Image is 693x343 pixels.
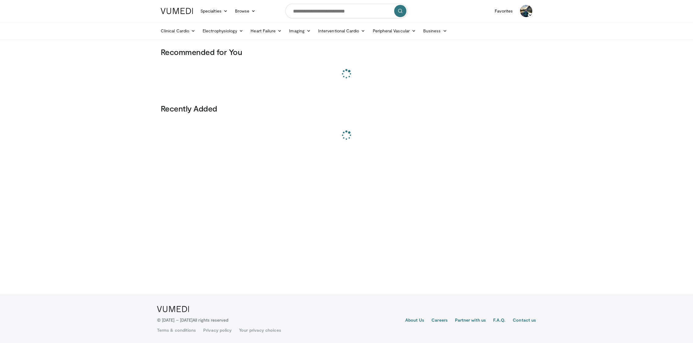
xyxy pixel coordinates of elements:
a: Terms & conditions [157,327,196,333]
a: Contact us [513,317,536,324]
a: Business [420,25,451,37]
a: About Us [405,317,424,324]
h3: Recommended for You [161,47,532,57]
a: Privacy policy [203,327,232,333]
a: Browse [231,5,259,17]
img: VuMedi Logo [161,8,193,14]
a: Heart Failure [247,25,285,37]
a: Careers [431,317,448,324]
a: F.A.Q. [493,317,505,324]
a: Clinical Cardio [157,25,199,37]
span: All rights reserved [193,317,228,323]
a: Peripheral Vascular [369,25,420,37]
img: Avatar [520,5,532,17]
input: Search topics, interventions [285,4,408,18]
a: Your privacy choices [239,327,281,333]
img: VuMedi Logo [157,306,189,312]
a: Electrophysiology [199,25,247,37]
h3: Recently Added [161,104,532,113]
a: Imaging [285,25,314,37]
a: Specialties [197,5,231,17]
a: Favorites [491,5,516,17]
a: Interventional Cardio [314,25,369,37]
p: © [DATE] – [DATE] [157,317,229,323]
a: Partner with us [455,317,486,324]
